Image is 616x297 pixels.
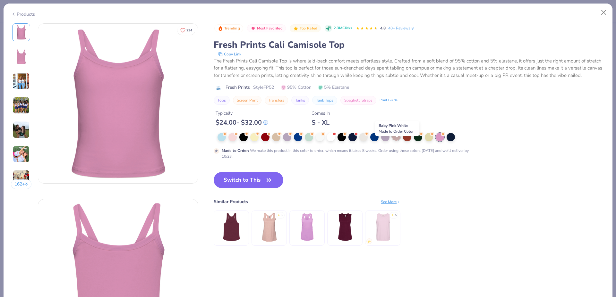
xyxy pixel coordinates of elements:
[13,121,30,138] img: User generated content
[218,26,223,31] img: Trending sort
[340,96,376,105] button: Spaghetti Straps
[13,49,29,64] img: Back
[214,24,243,33] button: Badge Button
[11,179,32,189] button: 162+
[380,98,398,103] div: Print Guide
[13,170,30,187] img: User generated content
[216,51,243,57] button: copy to clipboard
[318,84,349,91] span: 5% Elastane
[291,96,309,105] button: Tanks
[254,212,285,242] img: Next Level Triblend Racerback Tank
[334,26,352,31] span: 2.3M Clicks
[293,26,298,31] img: Top Rated sort
[214,85,222,90] img: brand logo
[214,172,283,188] button: Switch to This
[216,119,268,127] div: $ 24.00 - $ 32.00
[38,24,198,183] img: Front
[375,121,419,136] div: Baby Pink White
[214,198,248,205] div: Similar Products
[251,26,256,31] img: Most Favorited sort
[312,96,337,105] button: Tank Tops
[388,25,415,31] a: 40+ Reviews
[13,72,30,90] img: User generated content
[312,110,330,117] div: Comes In
[312,119,330,127] div: S - XL
[216,110,268,117] div: Typically
[395,213,397,218] div: 5
[379,129,414,134] span: Made to Order Color
[380,26,386,31] span: 4.8
[381,199,400,205] div: See More
[290,24,321,33] button: Badge Button
[598,6,610,19] button: Close
[11,11,35,18] div: Products
[222,148,249,153] strong: Made to Order :
[233,96,261,105] button: Screen Print
[214,57,605,79] div: The Fresh Prints Cali Camisole Top is where laid-back comfort meets effortless style. Crafted fro...
[216,212,247,242] img: Los Angeles Apparel Tri Blend Racerback Tank 3.7oz
[222,148,470,159] div: We make this product in this color to order, which means it takes 8 weeks. Order using these colo...
[367,239,371,243] img: newest.gif
[13,145,30,163] img: User generated content
[265,96,288,105] button: Transfers
[391,213,394,216] div: ★
[224,27,240,30] span: Trending
[356,23,378,34] div: 4.8 Stars
[257,27,283,30] span: Most Favorited
[330,212,360,242] img: Bella + Canvas Women's Jersey Muscle Tank Top
[253,84,274,91] span: Style FP52
[281,213,283,218] div: 5
[278,213,280,216] div: ★
[292,212,322,242] img: Next Level Ladies' Ideal Racerback Tank
[13,25,29,40] img: Front
[300,27,318,30] span: Top Rated
[281,84,312,91] span: 95% Cotton
[214,96,230,105] button: Tops
[368,212,398,242] img: Comfort Colors Adult Heavyweight RS Tank
[177,26,195,35] button: Like
[186,29,192,32] span: 234
[247,24,286,33] button: Badge Button
[214,39,605,51] div: Fresh Prints Cali Camisole Top
[226,84,250,91] span: Fresh Prints
[13,97,30,114] img: User generated content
